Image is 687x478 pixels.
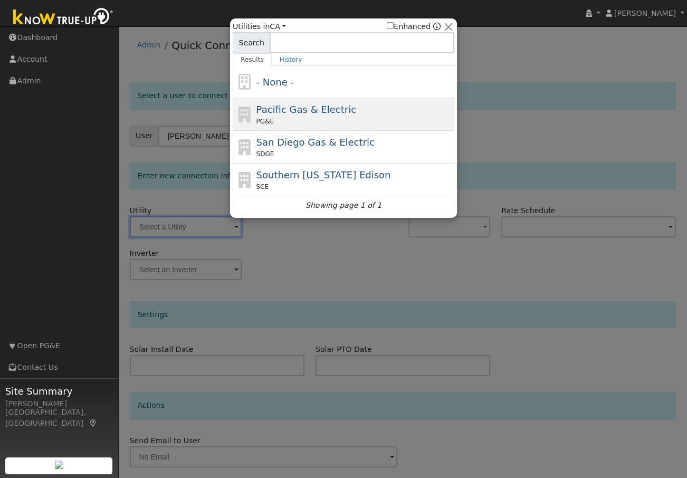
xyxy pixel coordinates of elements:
span: Site Summary [5,384,113,398]
a: CA [270,22,286,31]
span: - None - [256,77,294,88]
span: [PERSON_NAME] [614,9,676,17]
a: Enhanced Providers [433,22,441,31]
i: Showing page 1 of 1 [306,200,381,211]
span: Show enhanced providers [387,21,441,32]
input: Enhanced [387,22,394,29]
span: Pacific Gas & Electric [256,104,356,115]
img: retrieve [55,461,63,469]
span: Search [233,32,270,53]
span: San Diego Gas & Electric [256,137,375,148]
img: Know True-Up [8,6,119,30]
a: History [272,53,310,66]
span: SCE [256,182,269,192]
span: Southern [US_STATE] Edison [256,169,391,180]
div: [GEOGRAPHIC_DATA], [GEOGRAPHIC_DATA] [5,407,113,429]
div: [PERSON_NAME] [5,398,113,409]
span: PG&E [256,117,274,126]
a: Map [89,419,98,427]
span: Utilities in [233,21,286,32]
span: SDGE [256,149,274,159]
label: Enhanced [387,21,431,32]
a: Results [233,53,272,66]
